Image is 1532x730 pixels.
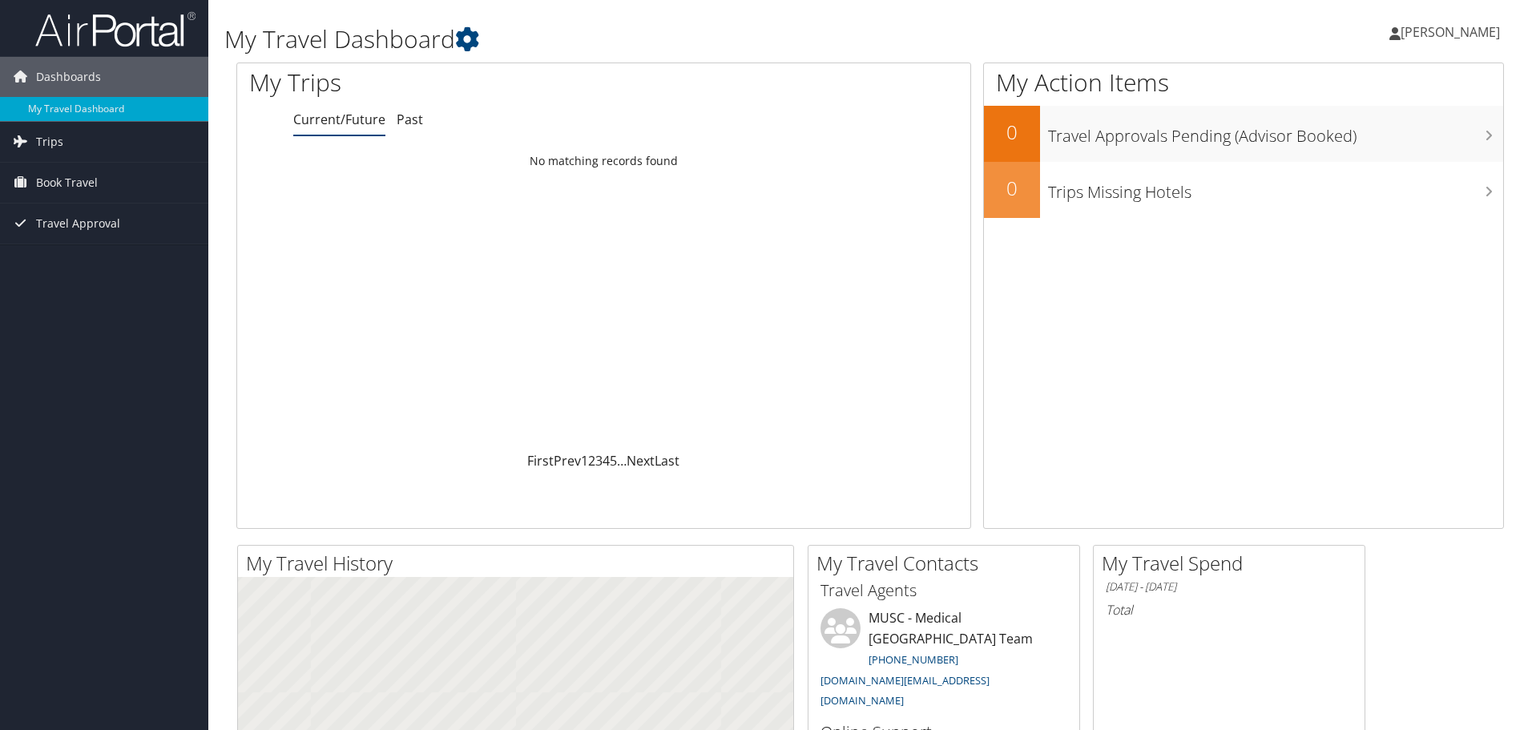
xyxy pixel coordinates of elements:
h2: My Travel Spend [1102,550,1365,577]
span: Dashboards [36,57,101,97]
a: Current/Future [293,111,385,128]
a: Past [397,111,423,128]
span: Book Travel [36,163,98,203]
img: airportal-logo.png [35,10,196,48]
h2: 0 [984,175,1040,202]
h2: 0 [984,119,1040,146]
h3: Travel Agents [820,579,1067,602]
h2: My Travel History [246,550,793,577]
a: 3 [595,452,603,470]
span: [PERSON_NAME] [1401,23,1500,41]
span: Trips [36,122,63,162]
span: Travel Approval [36,204,120,244]
a: 4 [603,452,610,470]
td: No matching records found [237,147,970,175]
a: 2 [588,452,595,470]
h1: My Trips [249,66,653,99]
h1: My Travel Dashboard [224,22,1086,56]
a: 1 [581,452,588,470]
li: MUSC - Medical [GEOGRAPHIC_DATA] Team [812,608,1075,715]
h2: My Travel Contacts [816,550,1079,577]
a: Next [627,452,655,470]
a: 0Travel Approvals Pending (Advisor Booked) [984,106,1503,162]
span: … [617,452,627,470]
a: [PERSON_NAME] [1389,8,1516,56]
a: [DOMAIN_NAME][EMAIL_ADDRESS][DOMAIN_NAME] [820,673,990,708]
a: 5 [610,452,617,470]
a: Prev [554,452,581,470]
a: 0Trips Missing Hotels [984,162,1503,218]
a: [PHONE_NUMBER] [869,652,958,667]
a: First [527,452,554,470]
h3: Travel Approvals Pending (Advisor Booked) [1048,117,1503,147]
h3: Trips Missing Hotels [1048,173,1503,204]
a: Last [655,452,679,470]
h6: Total [1106,601,1353,619]
h1: My Action Items [984,66,1503,99]
h6: [DATE] - [DATE] [1106,579,1353,595]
